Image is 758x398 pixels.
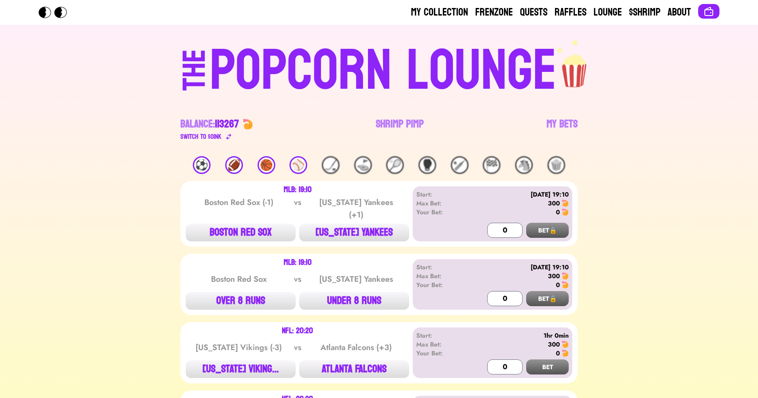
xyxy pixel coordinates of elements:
img: popcorn [557,39,593,89]
button: BOSTON RED SOX [186,224,296,241]
div: 🎾 [386,156,404,174]
div: Max Bet: [416,272,467,280]
div: [US_STATE] Yankees [311,273,401,285]
div: vs [292,273,303,285]
div: vs [292,341,303,354]
div: ⚾️ [289,156,307,174]
div: Balance: [180,117,239,131]
a: Raffles [555,5,586,20]
div: 0 [556,280,560,289]
div: Boston Red Sox [194,273,284,285]
div: ⚽️ [193,156,211,174]
div: THE [179,49,211,108]
a: $Shrimp [629,5,660,20]
div: Max Bet: [416,199,467,208]
div: [US_STATE] Vikings (-3) [194,341,284,354]
button: [US_STATE] VIKING... [186,360,296,378]
div: 🐴 [515,156,533,174]
img: 🍤 [242,119,253,130]
button: BET🔒 [526,223,569,238]
div: Start: [416,263,467,272]
div: Atlanta Falcons (+3) [311,341,401,354]
div: Start: [416,331,467,340]
div: MLB: 19:10 [284,186,312,193]
a: THEPOPCORN LOUNGEpopcorn [106,39,652,99]
div: 🏁 [483,156,500,174]
img: 🍤 [562,350,569,357]
div: 300 [548,199,560,208]
div: Switch to $ OINK [180,131,222,142]
div: Your Bet: [416,349,467,358]
a: Quests [520,5,547,20]
img: 🍤 [562,281,569,288]
a: About [668,5,691,20]
img: 🍤 [562,209,569,216]
div: 🏈 [225,156,243,174]
img: 🍤 [562,272,569,280]
a: Lounge [594,5,622,20]
a: My Collection [411,5,468,20]
button: OVER 8 RUNS [186,292,296,310]
button: ATLANTA FALCONS [299,360,409,378]
div: 0 [556,208,560,217]
button: UNDER 8 RUNS [299,292,409,310]
div: 1hr 0min [467,331,569,340]
div: 🏒 [322,156,340,174]
a: Shrimp Pimp [376,117,424,142]
div: 🏀 [258,156,275,174]
div: 🍿 [547,156,565,174]
div: 300 [548,272,560,280]
button: BET🔒 [526,291,569,306]
div: 🏏 [451,156,469,174]
div: Boston Red Sox (-1) [194,196,284,221]
div: 🥊 [418,156,436,174]
div: POPCORN LOUNGE [210,43,557,99]
div: NFL: 20:20 [282,327,313,335]
div: [US_STATE] Yankees (+1) [311,196,401,221]
div: Your Bet: [416,280,467,289]
span: 113267 [215,114,239,134]
div: [DATE] 19:10 [467,190,569,199]
div: Start: [416,190,467,199]
div: Your Bet: [416,208,467,217]
div: [DATE] 19:10 [467,263,569,272]
div: 0 [556,349,560,358]
div: MLB: 19:10 [284,259,312,266]
div: ⛳️ [354,156,372,174]
img: 🍤 [562,341,569,348]
div: Max Bet: [416,340,467,349]
button: BET [526,359,569,374]
button: [US_STATE] YANKEES [299,224,409,241]
div: 300 [548,340,560,349]
img: Connect wallet [703,6,714,17]
a: My Bets [547,117,578,142]
img: 🍤 [562,200,569,207]
img: Popcorn [39,7,74,18]
a: Frenzone [475,5,513,20]
div: vs [292,196,303,221]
